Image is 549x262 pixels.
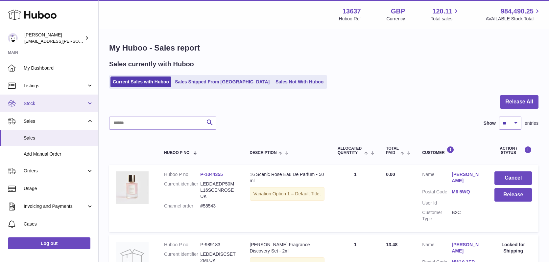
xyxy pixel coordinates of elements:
[164,242,200,248] dt: Huboo P no
[24,135,93,141] span: Sales
[431,16,460,22] span: Total sales
[494,188,532,202] button: Release
[164,181,200,200] dt: Current identifier
[24,168,86,174] span: Orders
[116,171,149,204] img: LEDDAEDP50ML16SCENROSE_1.jpg
[452,242,481,254] a: [PERSON_NAME]
[452,171,481,184] a: [PERSON_NAME]
[273,191,321,196] span: Option 1 = Default Title;
[24,32,84,44] div: [PERSON_NAME]
[250,151,277,155] span: Description
[273,76,326,87] a: Sales Not With Huboo
[422,242,452,256] dt: Name
[24,203,86,209] span: Invoicing and Payments
[24,151,93,157] span: Add Manual Order
[24,100,86,107] span: Stock
[24,221,93,227] span: Cases
[494,171,532,185] button: Cancel
[164,203,200,209] dt: Channel order
[109,43,538,53] h1: My Huboo - Sales report
[110,76,171,87] a: Current Sales with Huboo
[173,76,272,87] a: Sales Shipped From [GEOGRAPHIC_DATA]
[164,171,200,178] dt: Huboo P no
[24,38,132,44] span: [EMAIL_ADDRESS][PERSON_NAME][DOMAIN_NAME]
[109,60,194,69] h2: Sales currently with Huboo
[338,146,363,155] span: ALLOCATED Quantity
[200,203,236,209] dd: #58543
[391,7,405,16] strong: GBP
[484,120,496,126] label: Show
[525,120,538,126] span: entries
[500,95,538,109] button: Release All
[422,146,481,155] div: Customer
[200,242,236,248] dd: P-989183
[387,16,405,22] div: Currency
[501,7,534,16] span: 984,490.25
[339,16,361,22] div: Huboo Ref
[331,165,379,231] td: 1
[386,146,399,155] span: Total paid
[452,209,481,222] dd: B2C
[200,172,223,177] a: P-1044355
[343,7,361,16] strong: 13637
[24,186,93,192] span: Usage
[164,151,189,155] span: Huboo P no
[250,171,324,184] div: 16 Scenic Rose Eau De Parfum - 50 ml
[486,7,541,22] a: 984,490.25 AVAILABLE Stock Total
[8,237,90,249] a: Log out
[250,242,324,254] div: [PERSON_NAME] Fragrance Discovery Set - 2ml
[486,16,541,22] span: AVAILABLE Stock Total
[431,7,460,22] a: 120.11 Total sales
[422,209,452,222] dt: Customer Type
[24,83,86,89] span: Listings
[8,33,18,43] img: jonny@ledda.co
[250,187,324,201] div: Variation:
[422,189,452,197] dt: Postal Code
[432,7,452,16] span: 120.11
[386,172,395,177] span: 0.00
[200,181,236,200] dd: LEDDAEDP50ML16SCENROSEUK
[494,242,532,254] div: Locked for Shipping
[386,242,397,247] span: 13.48
[24,65,93,71] span: My Dashboard
[452,189,481,195] a: M6 5WQ
[422,200,452,206] dt: User Id
[494,146,532,155] div: Action / Status
[24,118,86,124] span: Sales
[422,171,452,186] dt: Name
